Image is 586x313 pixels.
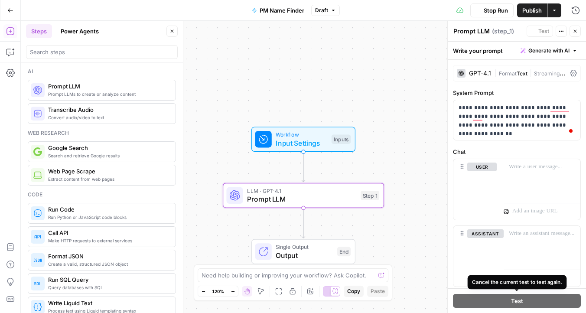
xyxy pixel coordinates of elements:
[276,250,333,261] span: Output
[347,287,360,295] span: Copy
[48,91,169,98] span: Prompt LLMs to create or analyze content
[448,42,586,59] div: Write your prompt
[48,205,169,214] span: Run Code
[55,24,104,38] button: Power Agents
[511,297,523,305] span: Test
[315,7,328,14] span: Draft
[467,163,497,171] button: user
[371,287,385,295] span: Paste
[48,252,169,261] span: Format JSON
[470,3,514,17] button: Stop Run
[48,114,169,121] span: Convert audio/video to text
[517,45,581,56] button: Generate with AI
[48,82,169,91] span: Prompt LLM
[311,5,340,16] button: Draft
[212,288,224,295] span: 120%
[48,275,169,284] span: Run SQL Query
[30,48,174,56] input: Search steps
[344,286,364,297] button: Copy
[26,24,52,38] button: Steps
[467,229,504,238] button: assistant
[495,68,499,77] span: |
[453,88,581,97] label: System Prompt
[247,186,356,195] span: LLM · GPT-4.1
[361,191,379,200] div: Step 1
[276,130,327,139] span: Workflow
[260,6,304,15] span: PM Name Finder
[469,70,491,76] div: GPT-4.1
[276,138,327,148] span: Input Settings
[28,191,176,199] div: Code
[276,243,333,251] span: Single Output
[48,152,169,159] span: Search and retrieve Google results
[302,152,305,182] g: Edge from start to step_1
[48,105,169,114] span: Transcribe Audio
[48,143,169,152] span: Google Search
[527,26,553,37] button: Test
[534,68,566,77] span: Streaming
[453,159,497,220] div: user
[28,129,176,137] div: Web research
[223,127,384,152] div: WorkflowInput SettingsInputs
[247,3,309,17] button: PM Name Finder
[528,47,570,55] span: Generate with AI
[538,27,549,35] span: Test
[332,134,351,144] div: Inputs
[517,3,547,17] button: Publish
[337,247,351,257] div: End
[472,278,562,286] div: Cancel the current test to test again.
[48,237,169,244] span: Make HTTP requests to external services
[48,261,169,267] span: Create a valid, structured JSON object
[522,6,542,15] span: Publish
[367,286,388,297] button: Paste
[302,208,305,238] g: Edge from step_1 to end
[48,284,169,291] span: Query databases with SQL
[499,70,517,77] span: Format
[527,68,534,77] span: |
[48,299,169,307] span: Write Liquid Text
[48,214,169,221] span: Run Python or JavaScript code blocks
[453,147,581,156] label: Chat
[48,228,169,237] span: Call API
[223,239,384,264] div: Single OutputOutputEnd
[484,6,508,15] span: Stop Run
[48,167,169,176] span: Web Page Scrape
[453,226,497,287] div: assistant
[453,27,490,36] textarea: Prompt LLM
[453,100,580,140] div: To enrich screen reader interactions, please activate Accessibility in Grammarly extension settings
[247,194,356,204] span: Prompt LLM
[48,176,169,183] span: Extract content from web pages
[517,70,527,77] span: Text
[223,183,384,208] div: LLM · GPT-4.1Prompt LLMStep 1
[492,27,514,36] span: ( step_1 )
[453,294,581,308] button: Test
[28,68,176,75] div: Ai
